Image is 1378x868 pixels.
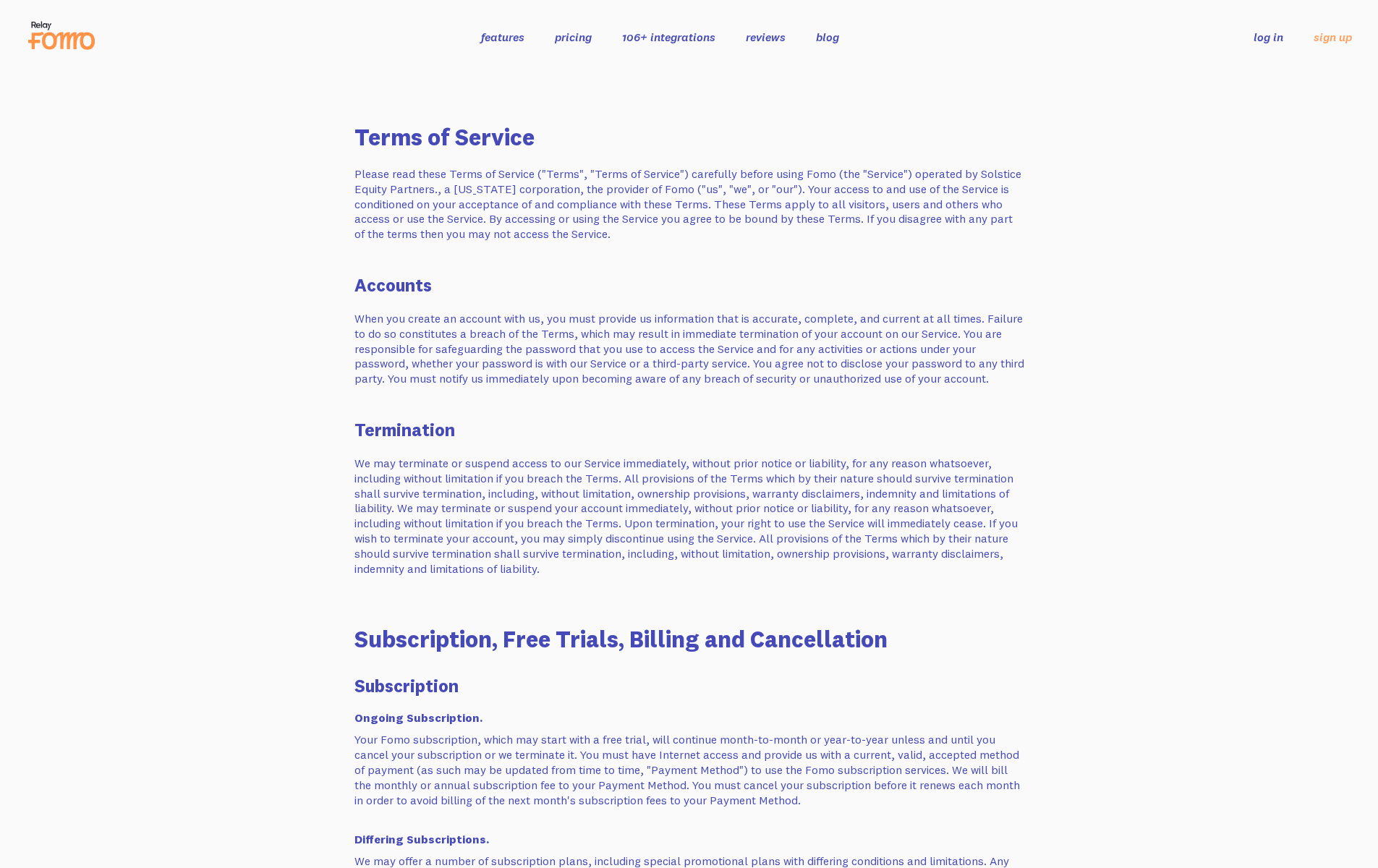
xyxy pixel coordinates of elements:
p: We may terminate or suspend access to our Service immediately, without prior notice or liability,... [354,456,1024,576]
a: blog [816,30,839,44]
h3: Termination [354,421,1024,438]
p: When you create an account with us, you must provide us information that is accurate, complete, a... [354,311,1024,386]
h2: Terms of Service [354,126,1024,149]
a: 106+ integrations [622,30,715,44]
h3: Accounts [354,276,1024,294]
a: features [481,30,524,44]
a: pricing [555,30,592,44]
p: Please read these Terms of Service ("Terms", "Terms of Service") carefully before using Fomo (the... [354,166,1024,242]
h3: Subscription [354,677,1024,694]
h6: Differing Subscriptions. [354,833,1024,845]
h2: Subscription, Free Trials, Billing and Cancellation [354,628,1024,651]
a: reviews [746,30,786,44]
p: Your Fomo subscription, which may start with a free trial, will continue month-to-month or year-t... [354,732,1024,807]
h6: Ongoing Subscription. [354,712,1024,723]
a: sign up [1314,30,1352,45]
a: log in [1254,30,1283,44]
